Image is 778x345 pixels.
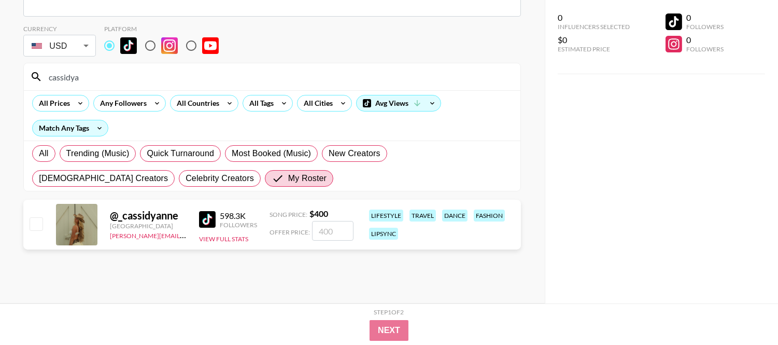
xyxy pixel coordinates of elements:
span: Quick Turnaround [147,147,214,160]
input: 400 [312,221,353,241]
span: [DEMOGRAPHIC_DATA] Creators [39,172,168,185]
img: TikTok [199,211,216,228]
span: My Roster [288,172,327,185]
div: Step 1 of 2 [374,308,404,316]
div: USD [25,37,94,55]
div: $0 [558,35,630,45]
img: Instagram [161,37,178,54]
div: Currency [23,25,96,33]
span: Celebrity Creators [186,172,254,185]
div: fashion [474,210,505,222]
div: travel [409,210,436,222]
div: @ _cassidyanne [110,209,187,222]
div: Followers [686,23,724,31]
div: 598.3K [220,211,257,221]
span: Trending (Music) [66,147,130,160]
span: All [39,147,48,160]
img: YouTube [202,37,219,54]
div: Estimated Price [558,45,630,53]
div: Platform [104,25,227,33]
div: Any Followers [94,95,149,111]
div: lifestyle [369,210,403,222]
div: 0 [558,12,630,23]
div: Avg Views [357,95,441,111]
span: New Creators [329,147,380,160]
img: TikTok [120,37,137,54]
div: [GEOGRAPHIC_DATA] [110,222,187,230]
div: All Tags [243,95,276,111]
span: Offer Price: [270,228,310,236]
strong: $ 400 [309,209,328,218]
div: 0 [686,12,724,23]
a: [PERSON_NAME][EMAIL_ADDRESS][PERSON_NAME][DOMAIN_NAME] [110,230,313,240]
span: Song Price: [270,211,307,218]
span: Most Booked (Music) [232,147,311,160]
div: dance [442,210,468,222]
div: Match Any Tags [33,120,108,136]
div: Influencers Selected [558,23,630,31]
div: lipsync [369,228,398,240]
div: All Countries [171,95,221,111]
div: Followers [220,221,257,229]
div: Followers [686,45,724,53]
div: 0 [686,35,724,45]
button: Next [370,320,408,341]
div: All Cities [298,95,335,111]
input: Search by User Name [43,68,514,85]
div: All Prices [33,95,72,111]
button: View Full Stats [199,235,248,243]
